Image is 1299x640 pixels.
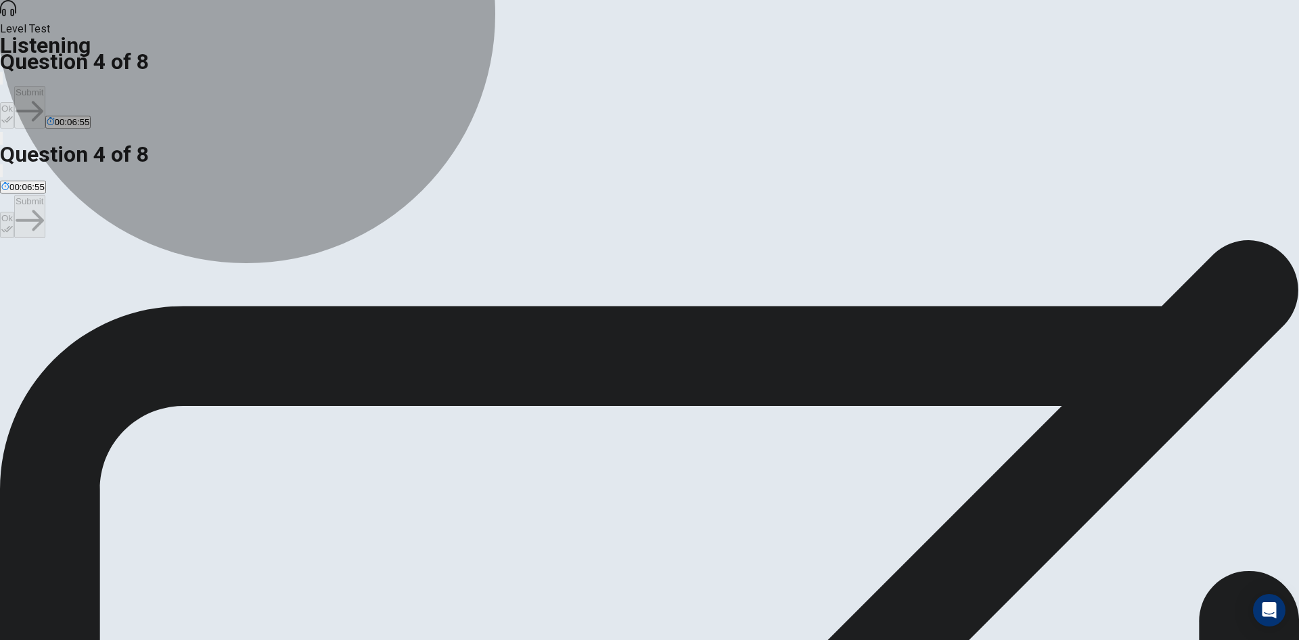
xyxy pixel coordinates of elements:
[55,117,90,127] span: 00:06:55
[1253,594,1285,626] div: Open Intercom Messenger
[14,195,45,237] button: Submit
[14,86,45,129] button: Submit
[9,182,45,192] span: 00:06:55
[45,116,91,129] button: 00:06:55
